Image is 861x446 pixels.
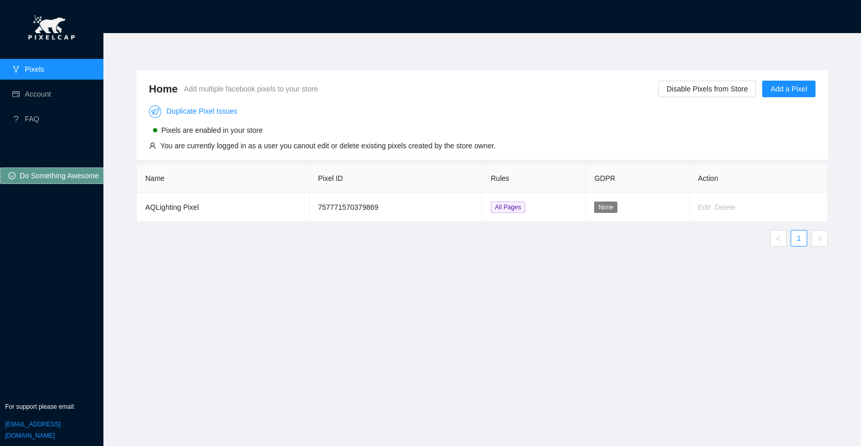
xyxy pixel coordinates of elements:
[160,140,496,151] div: You are currently logged in as a user you canout edit or delete existing pixels created by the st...
[184,83,318,95] span: Add multiple facebook pixels to your store
[5,402,98,412] p: For support please email:
[817,236,823,242] span: right
[482,193,586,222] td: Rules
[310,164,482,193] th: Pixel ID
[594,202,617,213] span: None
[149,105,161,118] img: Duplicate Pixel Issues
[658,81,756,97] button: Disable Pixels from Store
[811,230,828,247] button: right
[21,10,82,47] img: pixel-cap.png
[667,83,748,95] span: Disable Pixels from Store
[137,164,310,193] th: Name
[25,90,51,98] a: Account
[20,170,99,181] span: Do Something Awesome
[698,203,711,211] a: Edit
[137,193,310,222] td: Name
[811,230,828,247] li: Next Page
[690,164,828,193] th: Action
[149,107,237,115] a: Duplicate Pixel Issues
[770,230,787,247] button: left
[482,164,586,193] th: Rules
[8,172,16,180] span: smile
[25,115,39,123] a: FAQ
[149,142,156,149] span: user
[791,230,807,247] li: 1
[586,164,689,193] th: GDPR
[149,81,178,97] span: Home
[25,65,44,73] a: Pixels
[161,126,263,134] span: Pixels are enabled in your store
[715,203,735,211] a: Delete
[310,193,482,222] td: Pixel ID
[791,230,807,246] a: 1
[491,202,525,213] span: All Pages
[5,421,61,439] a: [EMAIL_ADDRESS][DOMAIN_NAME]
[762,81,815,97] button: Add a Pixel
[771,83,807,95] span: Add a Pixel
[586,193,689,222] td: GDPR
[775,236,781,242] span: left
[770,230,787,247] li: Previous Page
